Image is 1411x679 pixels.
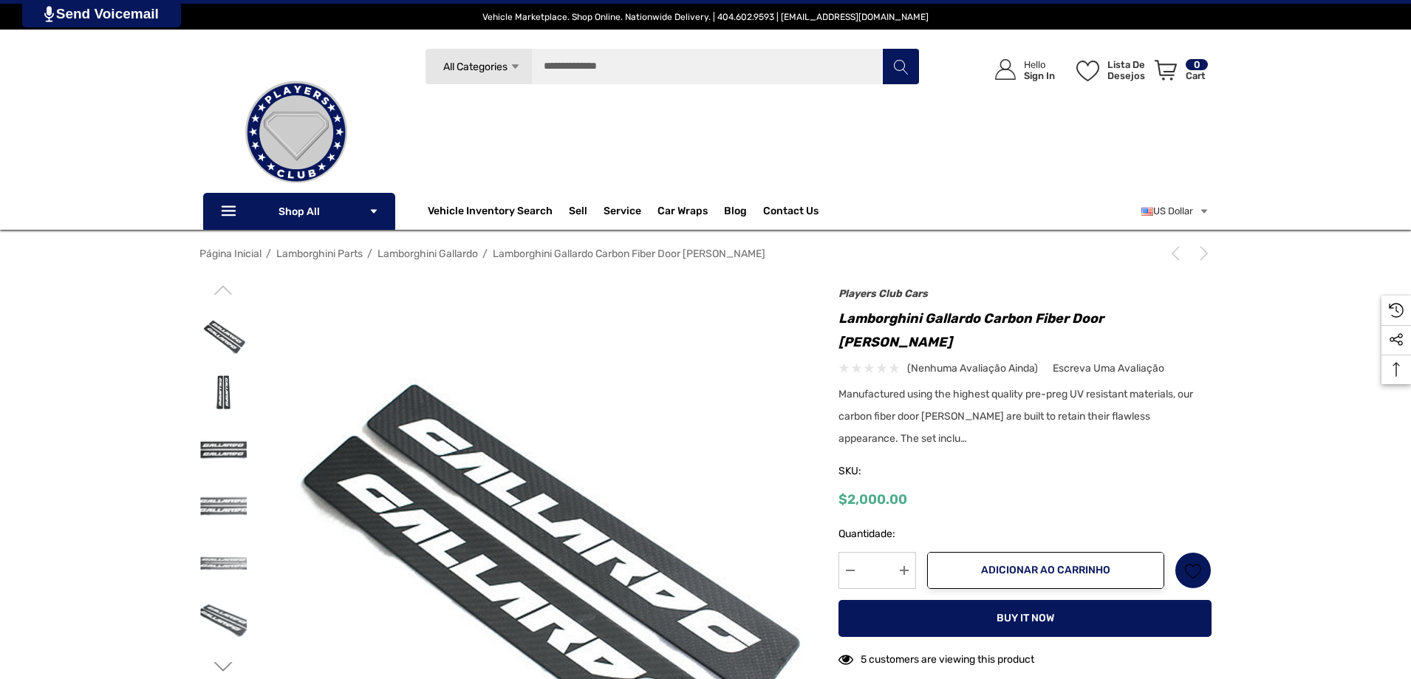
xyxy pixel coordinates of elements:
[838,646,1034,669] div: 5 customers are viewing this product
[219,203,242,220] svg: Icon Line
[907,359,1038,378] span: (nenhuma avaliação ainda)
[1389,303,1404,318] svg: Recently Viewed
[838,600,1212,637] button: Buy it now
[1168,246,1189,261] a: Anterior
[222,58,370,206] img: Players Club | Cars For Sale
[428,205,553,221] a: Vehicle Inventory Search
[1053,359,1164,378] a: Escreva uma avaliação
[1381,362,1411,377] svg: Top
[838,461,912,482] span: SKU:
[1024,59,1055,70] p: Hello
[995,59,1016,80] svg: Icon User Account
[1107,59,1147,81] p: Lista de desejos
[838,491,907,508] span: $2,000.00
[200,482,247,529] img: Lamborghini Gallardo Door Sills
[482,12,929,22] span: Vehicle Marketplace. Shop Online. Nationwide Delivery. | 404.602.9593 | [EMAIL_ADDRESS][DOMAIN_NAME]
[1076,61,1099,81] svg: Lista de desejos
[927,552,1164,589] button: Adicionar ao carrinho
[200,426,247,472] img: Lamborghini Gallardo Door Sills
[1148,44,1209,102] a: Carrinho com 0 itens
[425,48,532,85] a: All Categories Icon Arrow Down Icon Arrow Up
[199,241,1212,267] nav: Breadcrumb
[1155,60,1177,81] svg: Review Your Cart
[1389,332,1404,347] svg: Social Media
[377,248,478,260] a: Lamborghini Gallardo
[1186,59,1208,70] p: 0
[657,205,708,221] span: Car Wraps
[604,205,641,221] a: Service
[838,287,928,300] a: Players Club Cars
[1141,197,1209,226] a: Selecione a moeda: USD
[763,205,819,221] a: Contact Us
[214,658,233,676] svg: Ir para o slide 2 de 2
[44,6,54,22] img: PjwhLS0gR2VuZXJhdG9yOiBHcmF2aXQuaW8gLS0+PHN2ZyB4bWxucz0iaHR0cDovL3d3dy53My5vcmcvMjAwMC9zdmciIHhtb...
[369,206,379,216] svg: Icon Arrow Down
[199,248,262,260] a: Página inicial
[1186,70,1208,81] p: Cart
[569,197,604,226] a: Sell
[1191,246,1212,261] a: Próximo
[200,312,247,358] img: Lamborghini Gallardo Door Sills
[214,281,233,299] svg: Ir para o slide 2 de 2
[200,369,247,415] img: Lamborghini Gallardo Door Sills
[1024,70,1055,81] p: Sign In
[838,388,1193,445] span: Manufactured using the highest quality pre-preg UV resistant materials, our carbon fiber door [PE...
[1185,562,1202,579] svg: Lista de desejos
[978,44,1062,95] a: Entrar
[569,205,587,221] span: Sell
[200,539,247,586] img: Lamborghini Gallardo Door Sills
[493,248,765,260] a: Lamborghini Gallardo Carbon Fiber Door [PERSON_NAME]
[657,197,724,226] a: Car Wraps
[200,596,247,643] img: Lamborghini Gallardo Door Sills
[1070,44,1148,95] a: Lista de desejos Lista de desejos
[1175,552,1212,589] a: Lista de desejos
[1053,362,1164,375] span: Escreva uma avaliação
[838,307,1212,354] h1: Lamborghini Gallardo Carbon Fiber Door [PERSON_NAME]
[510,61,521,72] svg: Icon Arrow Down
[276,248,363,260] a: Lamborghini Parts
[838,525,916,543] label: Quantidade:
[882,48,919,85] button: Pesquisar
[203,193,395,230] p: Shop All
[724,205,747,221] a: Blog
[443,61,507,73] span: All Categories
